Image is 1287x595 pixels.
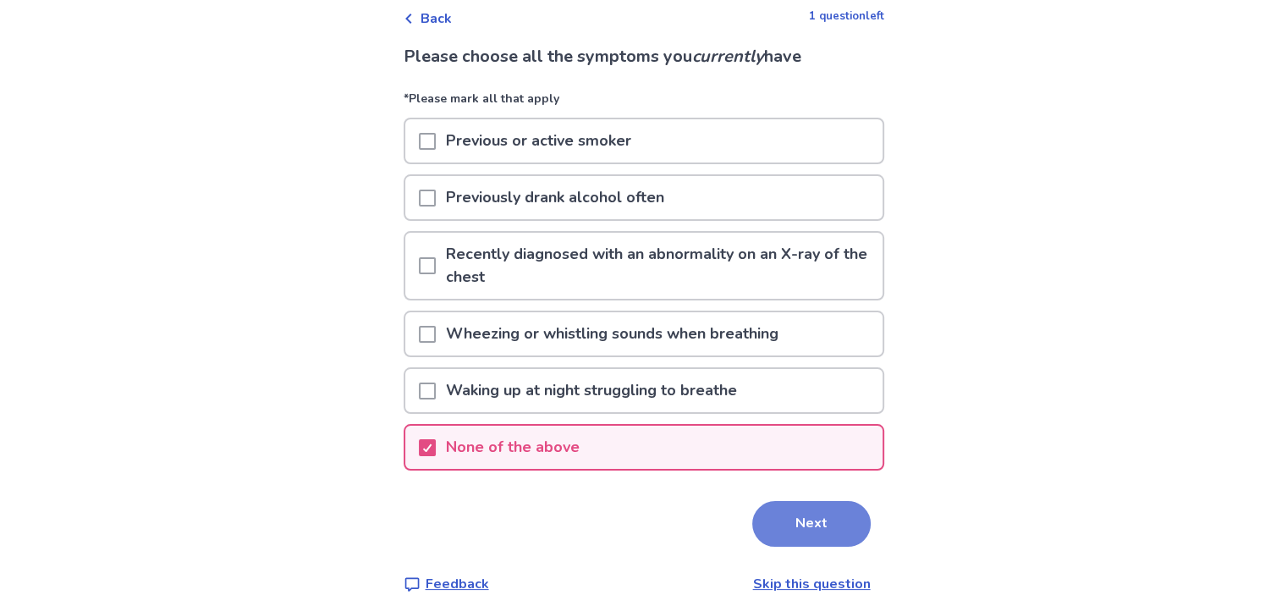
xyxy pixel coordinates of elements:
[752,501,871,547] button: Next
[436,233,883,299] p: Recently diagnosed with an abnormality on an X-ray of the chest
[436,176,674,219] p: Previously drank alcohol often
[436,426,590,469] p: None of the above
[426,574,489,594] p: Feedback
[753,575,871,593] a: Skip this question
[404,574,489,594] a: Feedback
[404,44,884,69] p: Please choose all the symptoms you have
[436,369,747,412] p: Waking up at night struggling to breathe
[436,119,641,163] p: Previous or active smoker
[692,45,764,68] i: currently
[421,8,452,29] span: Back
[436,312,789,355] p: Wheezing or whistling sounds when breathing
[809,8,884,25] p: 1 question left
[404,90,884,118] p: *Please mark all that apply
